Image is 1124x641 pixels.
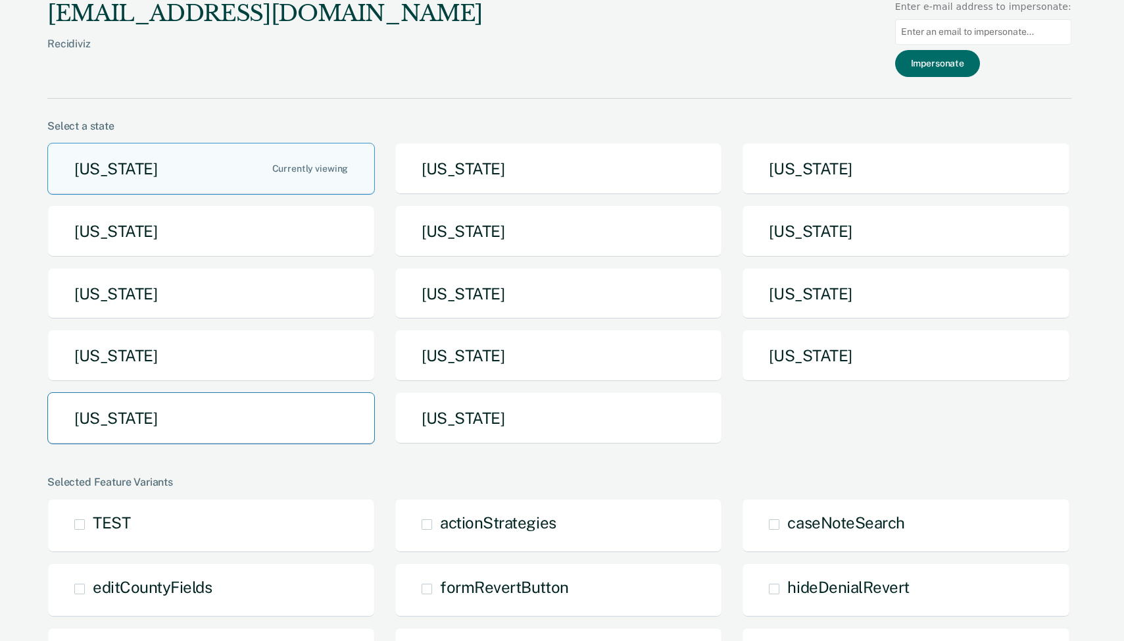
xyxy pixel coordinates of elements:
button: [US_STATE] [47,392,375,444]
button: [US_STATE] [47,330,375,382]
button: [US_STATE] [47,143,375,195]
button: [US_STATE] [395,330,722,382]
div: Recidiviz [47,38,483,71]
button: [US_STATE] [395,268,722,320]
button: [US_STATE] [395,205,722,257]
span: TEST [93,513,130,532]
button: Impersonate [895,50,980,77]
span: editCountyFields [93,578,212,596]
span: hideDenialRevert [787,578,909,596]
span: caseNoteSearch [787,513,904,532]
button: [US_STATE] [47,268,375,320]
button: [US_STATE] [742,268,1069,320]
div: Select a state [47,120,1071,132]
button: [US_STATE] [742,330,1069,382]
input: Enter an email to impersonate... [895,19,1071,45]
button: [US_STATE] [395,143,722,195]
div: Selected Feature Variants [47,476,1071,488]
button: [US_STATE] [47,205,375,257]
span: actionStrategies [440,513,556,532]
button: [US_STATE] [742,205,1069,257]
button: [US_STATE] [395,392,722,444]
span: formRevertButton [440,578,568,596]
button: [US_STATE] [742,143,1069,195]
